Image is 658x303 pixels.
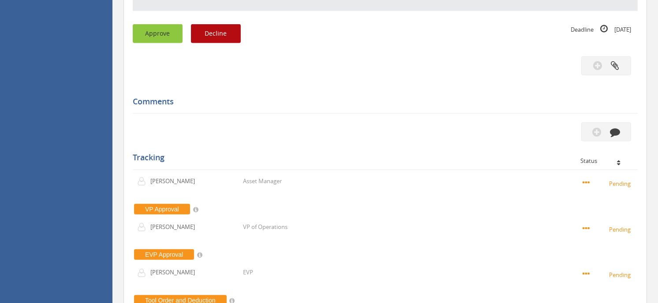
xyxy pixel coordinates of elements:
h5: Comments [133,97,631,106]
span: VP Approval [134,204,190,214]
p: VP of Operations [243,223,288,231]
button: Approve [133,24,183,43]
button: Decline [191,24,241,43]
small: Deadline [DATE] [571,24,631,34]
p: [PERSON_NAME] [150,177,201,185]
img: user-icon.png [137,223,150,232]
p: [PERSON_NAME] [150,223,201,231]
small: Pending [583,224,633,234]
p: Asset Manager [243,177,282,185]
p: EVP [243,268,253,277]
span: EVP Approval [134,249,194,260]
img: user-icon.png [137,177,150,186]
p: [PERSON_NAME] [150,268,201,277]
div: Status [580,158,631,164]
h5: Tracking [133,153,631,162]
small: Pending [583,178,633,188]
img: user-icon.png [137,269,150,277]
small: Pending [583,270,633,279]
